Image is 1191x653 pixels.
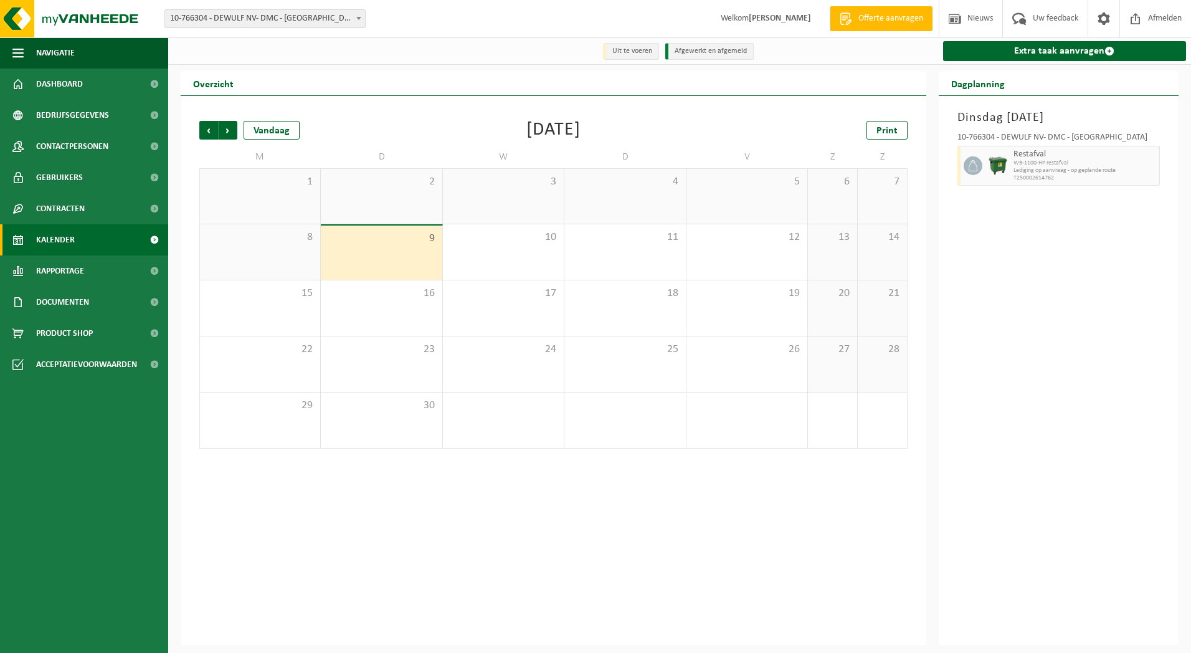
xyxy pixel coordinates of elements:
[443,146,564,168] td: W
[864,343,901,356] span: 28
[866,121,908,140] a: Print
[206,175,314,189] span: 1
[36,131,108,162] span: Contactpersonen
[957,133,1160,146] div: 10-766304 - DEWULF NV- DMC - [GEOGRAPHIC_DATA]
[199,121,218,140] span: Vorige
[814,343,851,356] span: 27
[939,71,1017,95] h2: Dagplanning
[603,43,659,60] li: Uit te voeren
[1013,150,1157,160] span: Restafval
[36,318,93,349] span: Product Shop
[36,100,109,131] span: Bedrijfsgegevens
[327,343,435,356] span: 23
[327,287,435,300] span: 16
[814,231,851,244] span: 13
[693,231,801,244] span: 12
[693,175,801,189] span: 5
[165,10,365,27] span: 10-766304 - DEWULF NV- DMC - RUMBEKE
[449,287,558,300] span: 17
[989,156,1007,175] img: WB-1100-HPE-GN-01
[199,146,321,168] td: M
[321,146,442,168] td: D
[36,193,85,224] span: Contracten
[571,175,679,189] span: 4
[1013,160,1157,167] span: WB-1100-HP restafval
[571,287,679,300] span: 18
[814,287,851,300] span: 20
[36,287,89,318] span: Documenten
[830,6,932,31] a: Offerte aanvragen
[449,175,558,189] span: 3
[864,287,901,300] span: 21
[36,255,84,287] span: Rapportage
[571,231,679,244] span: 11
[1013,167,1157,174] span: Lediging op aanvraag - op geplande route
[943,41,1187,61] a: Extra taak aanvragen
[327,399,435,412] span: 30
[449,343,558,356] span: 24
[36,224,75,255] span: Kalender
[244,121,300,140] div: Vandaag
[526,121,581,140] div: [DATE]
[665,43,754,60] li: Afgewerkt en afgemeld
[327,175,435,189] span: 2
[693,287,801,300] span: 19
[36,349,137,380] span: Acceptatievoorwaarden
[449,231,558,244] span: 10
[957,108,1160,127] h3: Dinsdag [DATE]
[864,175,901,189] span: 7
[686,146,808,168] td: V
[181,71,246,95] h2: Overzicht
[327,232,435,245] span: 9
[864,231,901,244] span: 14
[1013,174,1157,182] span: T250002614762
[693,343,801,356] span: 26
[749,14,811,23] strong: [PERSON_NAME]
[571,343,679,356] span: 25
[206,231,314,244] span: 8
[36,69,83,100] span: Dashboard
[206,399,314,412] span: 29
[36,162,83,193] span: Gebruikers
[164,9,366,28] span: 10-766304 - DEWULF NV- DMC - RUMBEKE
[564,146,686,168] td: D
[808,146,858,168] td: Z
[206,287,314,300] span: 15
[814,175,851,189] span: 6
[36,37,75,69] span: Navigatie
[206,343,314,356] span: 22
[858,146,908,168] td: Z
[855,12,926,25] span: Offerte aanvragen
[219,121,237,140] span: Volgende
[876,126,898,136] span: Print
